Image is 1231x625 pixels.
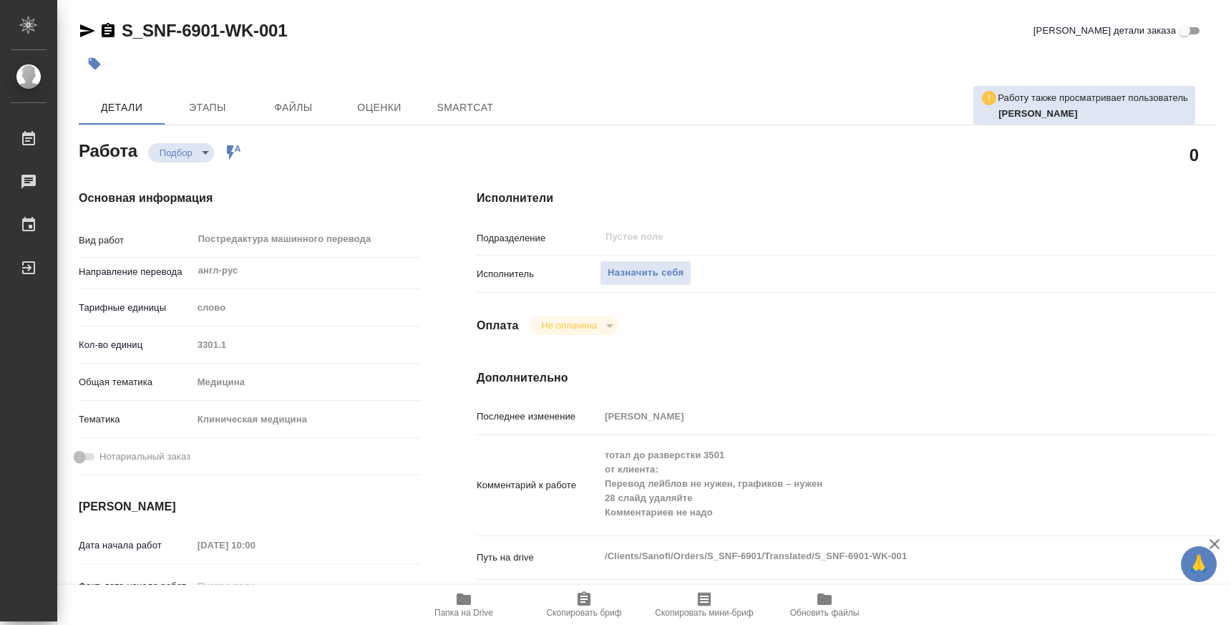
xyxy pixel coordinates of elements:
h2: 0 [1189,142,1199,167]
span: SmartCat [431,99,500,117]
p: Тематика [79,412,193,427]
p: Тарифные единицы [79,301,193,315]
span: Оценки [345,99,414,117]
p: Факт. дата начала работ [79,579,193,593]
p: Комментарий к работе [477,478,600,493]
button: 🙏 [1181,546,1217,582]
textarea: тотал до разверстки 3501 от клиента: Перевод лейблов не нужен, графиков – нужен 28 слайд удаляйте... [600,443,1154,525]
p: Подразделение [477,231,600,246]
span: Назначить себя [608,265,683,281]
input: Пустое поле [193,334,419,355]
span: Скопировать мини-бриф [655,608,753,618]
h4: Дополнительно [477,369,1215,387]
button: Скопировать ссылку для ЯМессенджера [79,22,96,39]
h4: Исполнители [477,190,1215,207]
p: Дата начала работ [79,538,193,553]
div: Медицина [193,370,419,394]
button: Скопировать бриф [524,585,644,625]
input: Пустое поле [193,576,318,596]
p: Путь на drive [477,551,600,565]
p: Кол-во единиц [79,338,193,352]
span: Нотариальный заказ [99,450,190,464]
button: Обновить файлы [764,585,885,625]
button: Папка на Drive [404,585,524,625]
span: 🙏 [1187,549,1211,579]
h4: [PERSON_NAME] [79,498,419,515]
input: Пустое поле [600,406,1154,427]
p: Общая тематика [79,375,193,389]
div: Подбор [148,143,214,163]
p: Исполнитель [477,267,600,281]
button: Добавить тэг [79,48,110,79]
input: Пустое поле [193,535,318,556]
div: слово [193,296,419,320]
span: Обновить файлы [790,608,860,618]
span: Этапы [173,99,242,117]
p: Последнее изменение [477,410,600,424]
button: Скопировать ссылку [99,22,117,39]
button: Назначить себя [600,261,691,286]
input: Пустое поле [604,228,1120,246]
span: Скопировать бриф [546,608,621,618]
a: S_SNF-6901-WK-001 [122,21,287,40]
span: Детали [87,99,156,117]
h4: Основная информация [79,190,419,207]
div: Клиническая медицина [193,407,419,432]
p: Вид работ [79,233,193,248]
button: Подбор [155,147,197,159]
span: Папка на Drive [434,608,493,618]
p: Направление перевода [79,265,193,279]
h2: Работа [79,137,137,163]
div: Подбор [530,316,618,335]
button: Не оплачена [537,319,601,331]
textarea: /Clients/Sanofi/Orders/S_SNF-6901/Translated/S_SNF-6901-WK-001 [600,544,1154,568]
button: Скопировать мини-бриф [644,585,764,625]
span: Файлы [259,99,328,117]
span: [PERSON_NAME] детали заказа [1033,24,1176,38]
h4: Оплата [477,317,519,334]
